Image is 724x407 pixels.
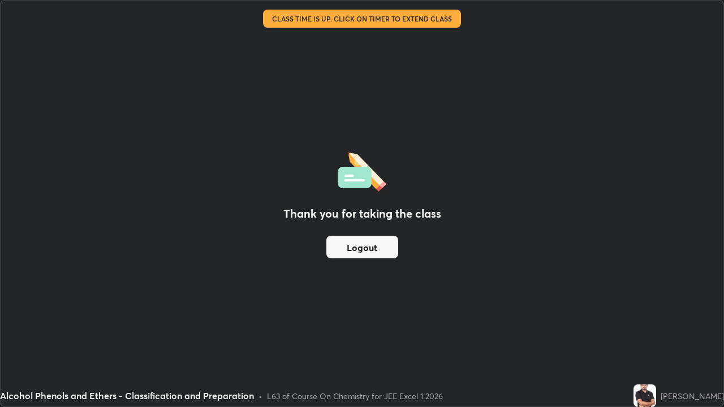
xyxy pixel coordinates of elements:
[326,236,398,258] button: Logout
[633,384,656,407] img: 5fba970c85c7484fbef5fa1617cbed6b.jpg
[661,390,724,402] div: [PERSON_NAME]
[283,205,441,222] h2: Thank you for taking the class
[338,149,386,192] img: offlineFeedback.1438e8b3.svg
[258,390,262,402] div: •
[267,390,443,402] div: L63 of Course On Chemistry for JEE Excel 1 2026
